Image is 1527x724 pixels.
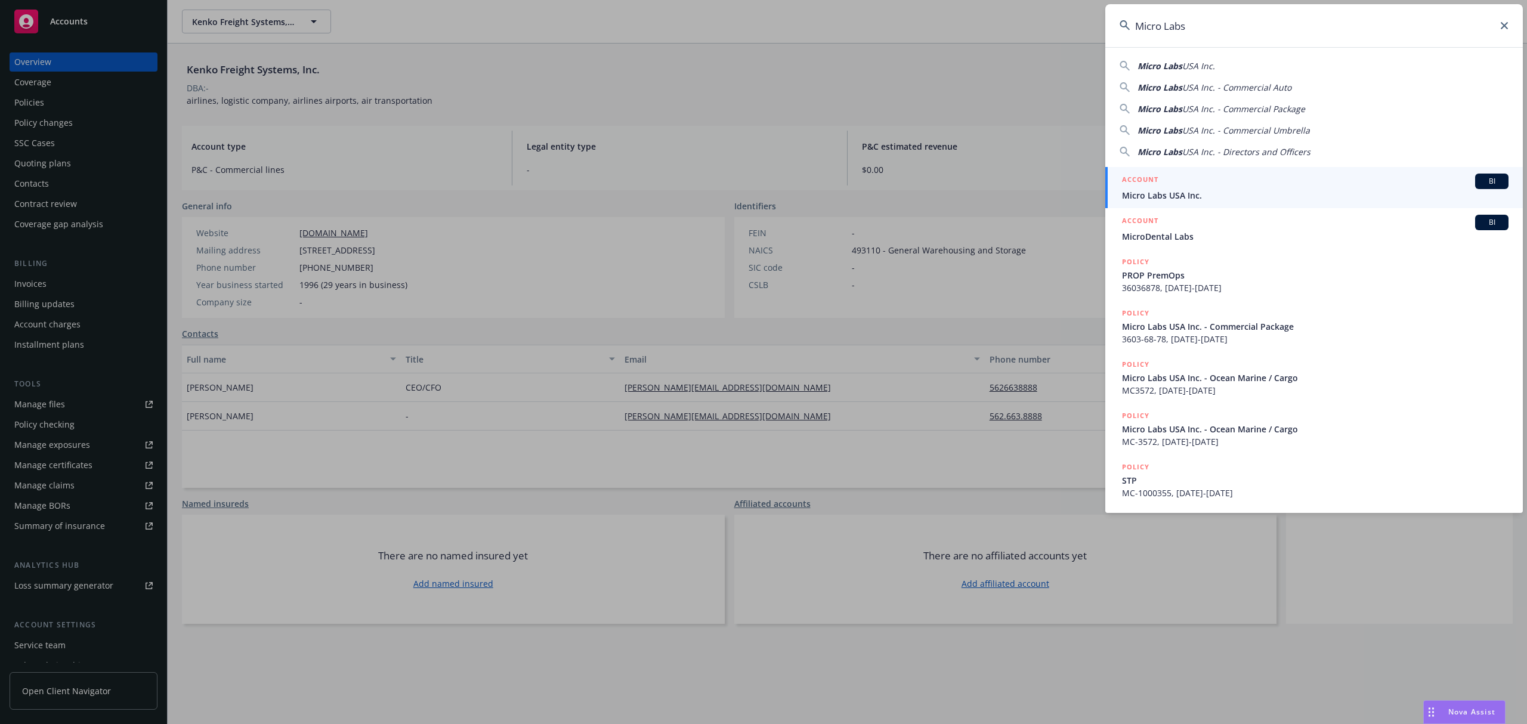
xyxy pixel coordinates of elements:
span: Micro Labs [1137,82,1182,93]
span: Nova Assist [1448,707,1495,717]
span: Micro Labs [1137,125,1182,136]
span: MC3572, [DATE]-[DATE] [1122,384,1509,397]
span: BI [1480,176,1504,187]
span: Micro Labs USA Inc. - Ocean Marine / Cargo [1122,372,1509,384]
span: 36036878, [DATE]-[DATE] [1122,281,1509,294]
a: ACCOUNTBIMicroDental Labs [1105,208,1523,249]
span: MC-3572, [DATE]-[DATE] [1122,435,1509,448]
div: Drag to move [1424,701,1439,723]
a: POLICYMicro Labs USA Inc. - Ocean Marine / CargoMC3572, [DATE]-[DATE] [1105,352,1523,403]
span: MicroDental Labs [1122,230,1509,243]
h5: POLICY [1122,307,1149,319]
span: USA Inc. - Commercial Umbrella [1182,125,1310,136]
input: Search... [1105,4,1523,47]
a: ACCOUNTBIMicro Labs USA Inc. [1105,167,1523,208]
span: Micro Labs USA Inc. - Ocean Marine / Cargo [1122,423,1509,435]
span: PROP PremOps [1122,269,1509,281]
span: BI [1480,217,1504,228]
span: USA Inc. - Commercial Auto [1182,82,1291,93]
span: Micro Labs [1137,103,1182,115]
span: Micro Labs [1137,146,1182,157]
span: Micro Labs USA Inc. [1122,189,1509,202]
a: POLICYMicro Labs USA Inc. - Commercial Package3603-68-78, [DATE]-[DATE] [1105,301,1523,352]
h5: POLICY [1122,461,1149,473]
span: MC-1000355, [DATE]-[DATE] [1122,487,1509,499]
h5: POLICY [1122,410,1149,422]
h5: POLICY [1122,358,1149,370]
a: POLICYMicro Labs USA Inc. - Ocean Marine / CargoMC-3572, [DATE]-[DATE] [1105,403,1523,454]
a: POLICYPROP PremOps36036878, [DATE]-[DATE] [1105,249,1523,301]
span: Micro Labs USA Inc. - Commercial Package [1122,320,1509,333]
button: Nova Assist [1423,700,1506,724]
span: USA Inc. - Commercial Package [1182,103,1305,115]
h5: POLICY [1122,256,1149,268]
span: USA Inc. - Directors and Officers [1182,146,1310,157]
span: Micro Labs [1137,60,1182,72]
span: USA Inc. [1182,60,1215,72]
span: STP [1122,474,1509,487]
h5: ACCOUNT [1122,174,1158,188]
span: 3603-68-78, [DATE]-[DATE] [1122,333,1509,345]
a: POLICYSTPMC-1000355, [DATE]-[DATE] [1105,454,1523,506]
h5: ACCOUNT [1122,215,1158,229]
